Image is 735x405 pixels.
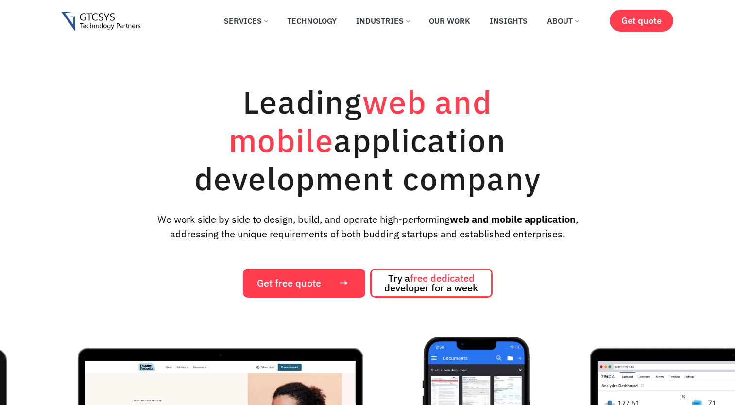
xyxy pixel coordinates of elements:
a: Get quote [610,10,673,32]
strong: web and mobile application [450,213,576,226]
span: free dedicated [410,271,475,285]
iframe: chat widget [675,344,735,390]
a: Our Work [422,10,478,32]
img: Gtcsys logo [61,12,140,32]
span: Get quote [621,16,662,26]
a: Get free quote [243,269,365,298]
a: Industries [349,10,417,32]
span: web and mobile [229,81,492,161]
span: Get free quote [257,278,321,288]
a: Services [217,10,275,32]
h1: Leading application development company [149,83,586,198]
p: We work side by side to design, build, and operate high-performing , addressing the unique requir... [141,212,594,241]
span: Try a developer for a week [384,273,478,293]
a: About [540,10,586,32]
a: Insights [482,10,535,32]
a: Try afree dedicated developer for a week [370,269,493,298]
a: Technology [280,10,344,32]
